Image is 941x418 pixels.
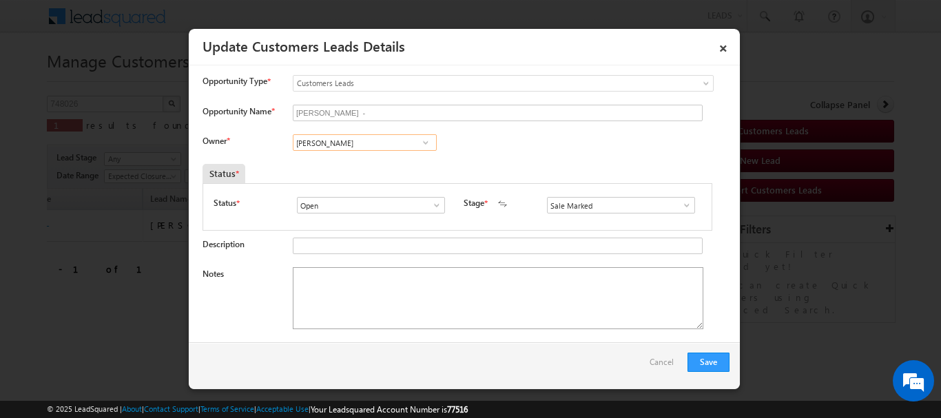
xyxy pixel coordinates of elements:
label: Opportunity Name [203,106,274,116]
a: Contact Support [144,404,198,413]
div: Minimize live chat window [226,7,259,40]
label: Stage [464,197,484,209]
em: Start Chat [187,323,250,342]
span: Your Leadsquared Account Number is [311,404,468,415]
a: Cancel [650,353,681,379]
textarea: Type your message and hit 'Enter' [18,127,251,311]
label: Owner [203,136,229,146]
span: 77516 [447,404,468,415]
a: Show All Items [424,198,442,212]
label: Description [203,239,245,249]
a: × [712,34,735,58]
img: d_60004797649_company_0_60004797649 [23,72,58,90]
span: Opportunity Type [203,75,267,87]
input: Type to Search [297,197,445,213]
a: Update Customers Leads Details [203,36,405,55]
span: Customers Leads [293,77,657,90]
a: Terms of Service [200,404,254,413]
a: Show All Items [417,136,434,149]
label: Status [214,197,236,209]
div: Chat with us now [72,72,231,90]
a: Customers Leads [293,75,714,92]
input: Type to Search [547,197,695,213]
button: Save [687,353,730,372]
a: Show All Items [674,198,692,212]
input: Type to Search [293,134,437,151]
a: About [122,404,142,413]
a: Acceptable Use [256,404,309,413]
span: © 2025 LeadSquared | | | | | [47,403,468,416]
div: Status [203,164,245,183]
label: Notes [203,269,224,279]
